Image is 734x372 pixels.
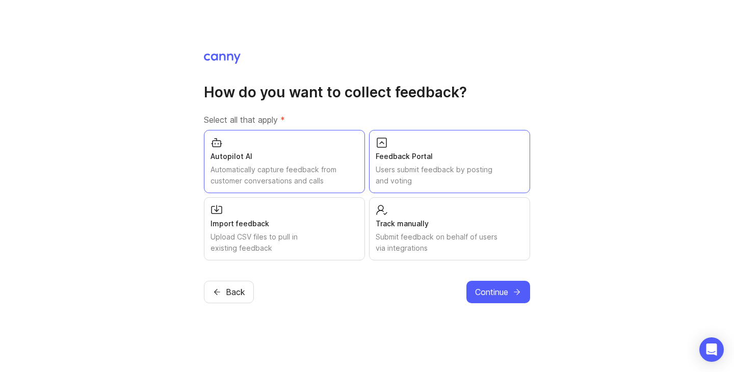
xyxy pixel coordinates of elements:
[204,54,241,64] img: Canny Home
[369,197,530,260] button: Track manuallySubmit feedback on behalf of users via integrations
[211,164,358,187] div: Automatically capture feedback from customer conversations and calls
[204,197,365,260] button: Import feedbackUpload CSV files to pull in existing feedback
[699,337,724,362] div: Open Intercom Messenger
[204,281,254,303] button: Back
[466,281,530,303] button: Continue
[204,83,530,101] h1: How do you want to collect feedback?
[376,231,523,254] div: Submit feedback on behalf of users via integrations
[369,130,530,193] button: Feedback PortalUsers submit feedback by posting and voting
[211,231,358,254] div: Upload CSV files to pull in existing feedback
[204,114,530,126] label: Select all that apply
[475,286,508,298] span: Continue
[211,218,358,229] div: Import feedback
[376,151,523,162] div: Feedback Portal
[376,218,523,229] div: Track manually
[211,151,358,162] div: Autopilot AI
[376,164,523,187] div: Users submit feedback by posting and voting
[226,286,245,298] span: Back
[204,130,365,193] button: Autopilot AIAutomatically capture feedback from customer conversations and calls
